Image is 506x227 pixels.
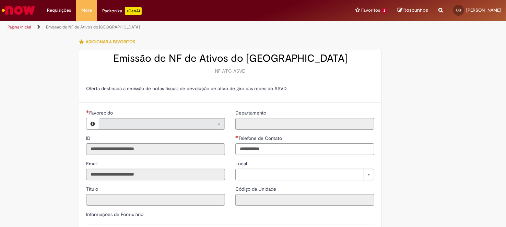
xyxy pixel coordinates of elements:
[1,3,36,17] img: ServiceNow
[235,143,374,155] input: Telefone de Contato
[361,7,380,14] span: Favoritos
[235,135,238,138] span: Obrigatório Preenchido
[235,194,374,206] input: Código da Unidade
[86,135,92,141] span: Somente leitura - ID
[86,135,92,142] label: Somente leitura - ID
[235,169,374,180] a: Limpar campo Local
[5,21,332,34] ul: Trilhas de página
[86,194,225,206] input: Título
[46,24,140,30] a: Emissão de NF de Ativos do [GEOGRAPHIC_DATA]
[125,7,142,15] p: +GenAi
[381,8,387,14] span: 2
[86,160,99,167] span: Somente leitura - Email
[86,211,143,217] label: Informações de Formulário
[86,143,225,155] input: ID
[86,160,99,167] label: Somente leitura - Email
[235,160,248,167] span: Local
[86,85,374,92] p: Oferta destinada a emissão de notas fiscais de devolução de ativo de giro das redes do ASVD.
[238,135,283,141] span: Telefone de Contato
[235,118,374,130] input: Departamento
[86,186,99,192] label: Somente leitura - Título
[86,118,99,129] button: Favorecido, Visualizar este registro
[86,169,225,180] input: Email
[235,109,268,116] label: Somente leitura - Departamento
[79,35,139,49] button: Adicionar a Favoritos
[235,186,278,192] span: Somente leitura - Código da Unidade
[86,68,374,74] div: NF ATG ASVD
[398,7,428,14] a: Rascunhos
[86,109,114,116] label: Somente leitura - Necessários - Favorecido
[99,118,225,129] a: Limpar campo Favorecido
[457,8,461,12] span: LG
[8,24,31,30] a: Página inicial
[86,39,135,45] span: Adicionar a Favoritos
[235,186,278,192] label: Somente leitura - Código da Unidade
[89,110,114,116] span: Necessários - Favorecido
[102,7,142,15] div: Padroniza
[86,110,89,113] span: Necessários
[86,53,374,64] h2: Emissão de NF de Ativos do [GEOGRAPHIC_DATA]
[86,186,99,192] span: Somente leitura - Título
[81,7,92,14] span: More
[47,7,71,14] span: Requisições
[466,7,501,13] span: [PERSON_NAME]
[403,7,428,13] span: Rascunhos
